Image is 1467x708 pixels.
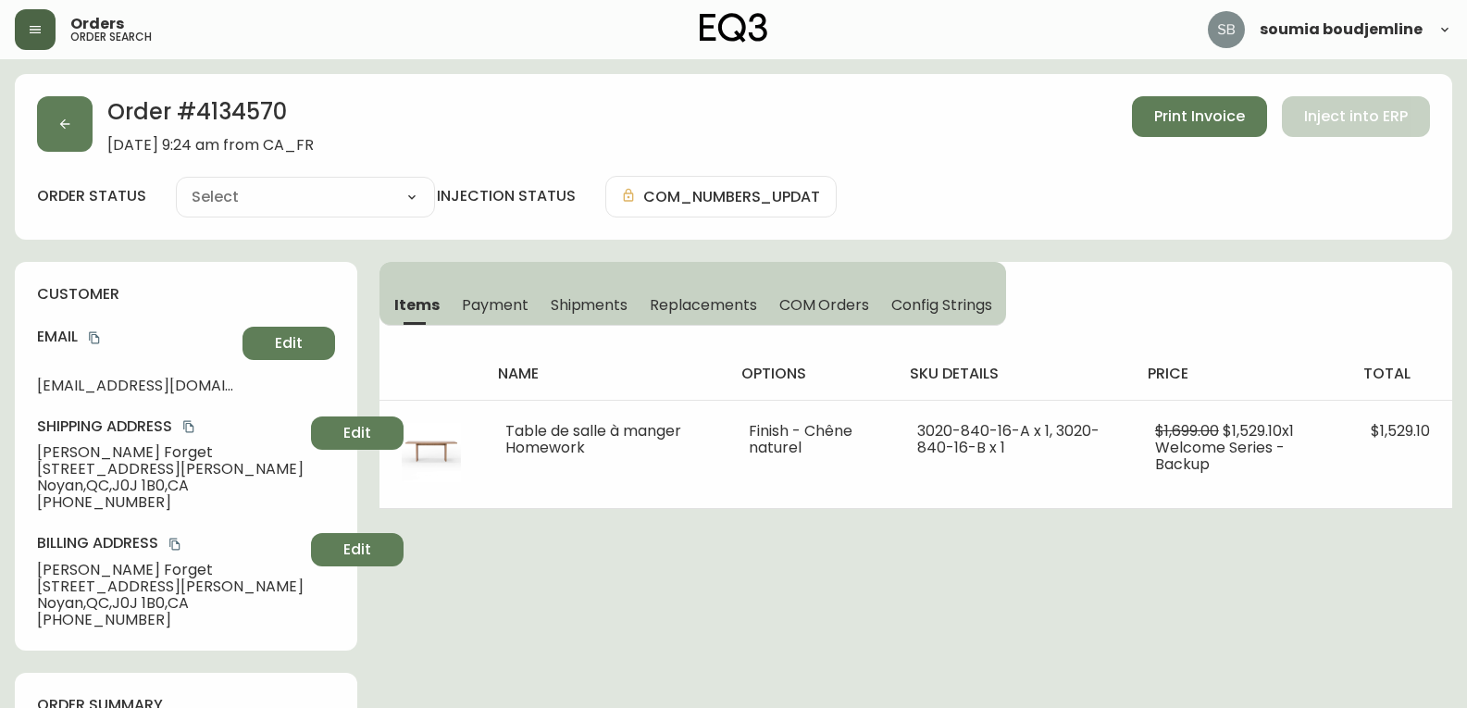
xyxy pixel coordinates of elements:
[1208,11,1245,48] img: 83621bfd3c61cadf98040c636303d86a
[741,364,880,384] h4: options
[343,540,371,560] span: Edit
[70,17,124,31] span: Orders
[37,327,235,347] h4: Email
[650,295,756,315] span: Replacements
[1371,420,1430,441] span: $1,529.10
[166,535,184,553] button: copy
[85,329,104,347] button: copy
[891,295,991,315] span: Config Strings
[394,295,440,315] span: Items
[749,423,873,456] li: Finish - Chêne naturel
[910,364,1118,384] h4: sku details
[917,420,1100,458] span: 3020-840-16-A x 1, 3020-840-16-B x 1
[1363,364,1437,384] h4: total
[37,444,304,461] span: [PERSON_NAME] Forget
[37,595,304,612] span: Noyan , QC , J0J 1B0 , CA
[1155,420,1219,441] span: $1,699.00
[107,96,314,137] h2: Order # 4134570
[505,420,681,458] span: Table de salle à manger Homework
[37,186,146,206] label: order status
[37,416,304,437] h4: Shipping Address
[700,13,768,43] img: logo
[107,137,314,154] span: [DATE] 9:24 am from CA_FR
[1155,437,1285,475] span: Welcome Series - Backup
[1148,364,1334,384] h4: price
[779,295,870,315] span: COM Orders
[402,423,461,482] img: f101fbe4-354e-412b-9fb1-eb8dd8c9fbadOptional[Homework-Natural-Oak-Dining-Table.jpg].jpg
[275,333,303,354] span: Edit
[311,416,404,450] button: Edit
[37,612,304,628] span: [PHONE_NUMBER]
[37,478,304,494] span: Noyan , QC , J0J 1B0 , CA
[437,186,576,206] h4: injection status
[462,295,528,315] span: Payment
[551,295,628,315] span: Shipments
[37,378,235,394] span: [EMAIL_ADDRESS][DOMAIN_NAME]
[70,31,152,43] h5: order search
[37,533,304,553] h4: Billing Address
[498,364,712,384] h4: name
[1223,420,1294,441] span: $1,529.10 x 1
[37,461,304,478] span: [STREET_ADDRESS][PERSON_NAME]
[1132,96,1267,137] button: Print Invoice
[1154,106,1245,127] span: Print Invoice
[37,284,335,304] h4: customer
[311,533,404,566] button: Edit
[242,327,335,360] button: Edit
[343,423,371,443] span: Edit
[1260,22,1423,37] span: soumia boudjemline
[37,494,304,511] span: [PHONE_NUMBER]
[37,578,304,595] span: [STREET_ADDRESS][PERSON_NAME]
[37,562,304,578] span: [PERSON_NAME] Forget
[180,417,198,436] button: copy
